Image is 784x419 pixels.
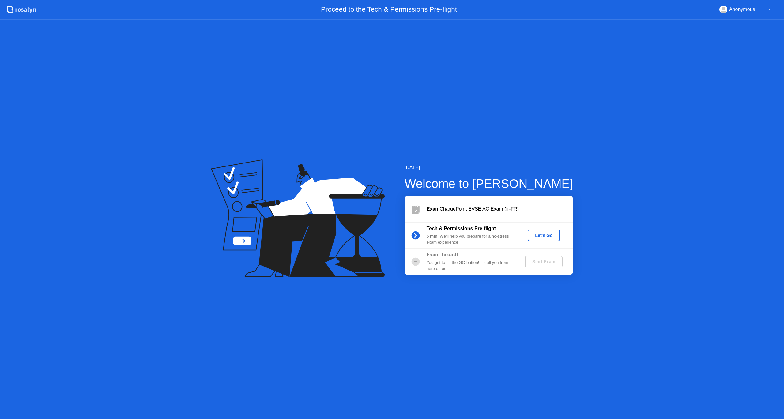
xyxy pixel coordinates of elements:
[405,164,573,171] div: [DATE]
[427,260,515,272] div: You get to hit the GO button! It’s all you from here on out
[427,205,573,213] div: ChargePoint EVSE AC Exam (fr-FR)
[530,233,557,238] div: Let's Go
[405,174,573,193] div: Welcome to [PERSON_NAME]
[427,252,458,257] b: Exam Takeoff
[729,6,755,13] div: Anonymous
[427,206,440,211] b: Exam
[525,256,563,267] button: Start Exam
[768,6,771,13] div: ▼
[527,259,560,264] div: Start Exam
[528,230,560,241] button: Let's Go
[427,226,496,231] b: Tech & Permissions Pre-flight
[427,234,438,238] b: 5 min
[427,233,515,246] div: : We’ll help you prepare for a no-stress exam experience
